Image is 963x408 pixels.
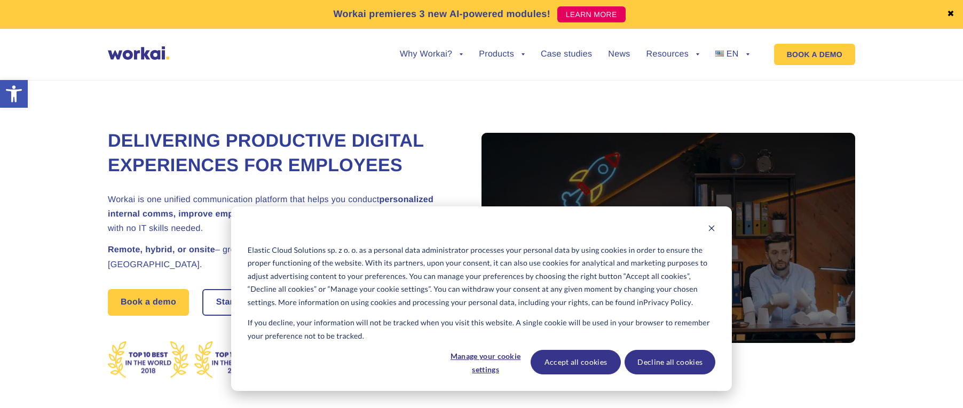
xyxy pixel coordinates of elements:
[41,63,96,70] div: Domain Overview
[29,62,37,70] img: tab_domain_overview_orange.svg
[28,28,117,36] div: Domain: [DOMAIN_NAME]
[203,290,318,315] a: Start free30-daytrial
[531,350,621,374] button: Accept all cookies
[333,7,550,21] p: Workai premieres 3 new AI-powered modules!
[106,62,115,70] img: tab_keywords_by_traffic_grey.svg
[108,243,455,271] h2: – great digital employee experience happens in [GEOGRAPHIC_DATA].
[708,223,715,236] button: Dismiss cookie banner
[400,50,463,59] a: Why Workai?
[17,17,26,26] img: logo_orange.svg
[108,289,189,316] a: Book a demo
[608,50,630,59] a: News
[625,350,715,374] button: Decline all cookies
[30,17,52,26] div: v 4.0.25
[108,193,455,236] h2: Workai is one unified communication platform that helps you conduct – with no IT skills needed.
[248,244,715,309] p: Elastic Cloud Solutions sp. z o. o. as a personal data administrator processes your personal data...
[118,63,180,70] div: Keywords by Traffic
[231,206,732,391] div: Cookie banner
[108,129,455,178] h1: Delivering Productive Digital Experiences for Employees
[727,50,739,59] span: EN
[108,245,215,254] strong: Remote, hybrid, or onsite
[481,133,855,343] div: Play video
[646,50,699,59] a: Resources
[774,44,855,65] a: BOOK A DEMO
[17,28,26,36] img: website_grey.svg
[947,10,954,19] a: ✖
[557,6,626,22] a: LEARN MORE
[248,316,715,342] p: If you decline, your information will not be tracked when you visit this website. A single cookie...
[541,50,592,59] a: Case studies
[445,350,527,374] button: Manage your cookie settings
[479,50,525,59] a: Products
[643,296,691,309] a: Privacy Policy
